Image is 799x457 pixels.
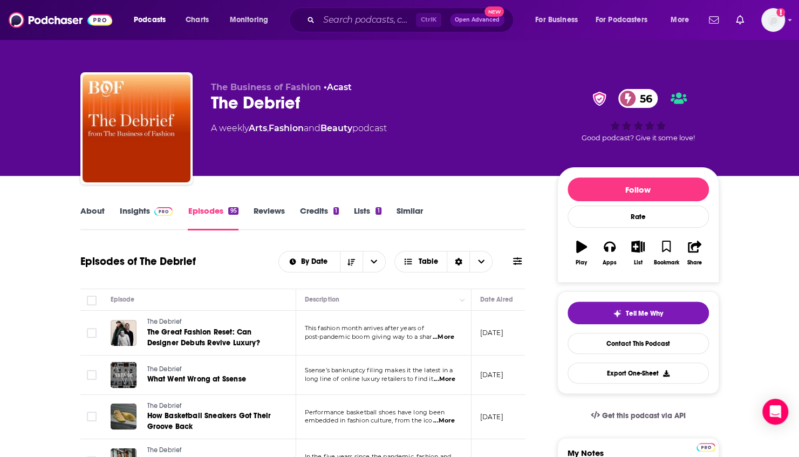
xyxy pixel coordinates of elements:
a: Show notifications dropdown [705,11,723,29]
span: Charts [186,12,209,28]
button: open menu [589,11,663,29]
span: New [484,6,504,17]
button: Show profile menu [761,8,785,32]
span: The Great Fashion Reset: Can Designer Debuts Revive Luxury? [147,328,260,347]
a: Fashion [269,123,304,133]
img: The Debrief [83,74,190,182]
span: What Went Wrong at Ssense [147,374,246,384]
button: Export One-Sheet [568,363,709,384]
input: Search podcasts, credits, & more... [319,11,416,29]
h1: Episodes of The Debrief [80,255,196,268]
div: Rate [568,206,709,228]
span: Ssense’s bankruptcy filing makes it the latest in a [305,366,453,374]
span: More [671,12,689,28]
a: Acast [327,82,352,92]
span: Toggle select row [87,412,97,421]
a: About [80,206,105,230]
a: Podchaser - Follow, Share and Rate Podcasts [9,10,112,30]
button: Apps [596,234,624,272]
span: Logged in as WE_Broadcast [761,8,785,32]
span: By Date [301,258,331,265]
button: tell me why sparkleTell Me Why [568,302,709,324]
a: Arts [249,123,267,133]
span: Table [419,258,438,265]
a: The Debrief [147,401,277,411]
p: [DATE] [480,412,503,421]
img: Podchaser Pro [696,443,715,452]
a: Get this podcast via API [582,403,694,429]
span: ...More [434,375,455,384]
div: Search podcasts, credits, & more... [299,8,524,32]
a: The Debrief [147,317,277,327]
button: Choose View [394,251,493,272]
a: Credits1 [300,206,339,230]
button: Open AdvancedNew [450,13,504,26]
span: The Business of Fashion [211,82,321,92]
span: post-pandemic boom giving way to a shar [305,333,432,340]
button: open menu [528,11,591,29]
a: InsightsPodchaser Pro [120,206,173,230]
button: List [624,234,652,272]
span: How Basketball Sneakers Got Their Groove Back [147,411,271,431]
button: open menu [279,258,340,265]
span: For Podcasters [596,12,647,28]
span: , [267,123,269,133]
a: Show notifications dropdown [732,11,748,29]
span: For Business [535,12,578,28]
span: Tell Me Why [626,309,663,318]
div: Episode [111,293,135,306]
span: The Debrief [147,446,182,454]
img: Podchaser Pro [154,207,173,216]
div: Description [305,293,339,306]
a: Episodes95 [188,206,238,230]
div: 95 [228,207,238,215]
a: The Debrief [147,365,276,374]
h2: Choose List sort [278,251,386,272]
span: Toggle select row [87,328,97,338]
div: Sort Direction [447,251,469,272]
span: This fashion month arrives after years of [305,324,424,332]
span: Podcasts [134,12,166,28]
span: Monitoring [230,12,268,28]
span: Open Advanced [455,17,500,23]
span: Good podcast? Give it some love! [582,134,695,142]
p: [DATE] [480,328,503,337]
svg: Add a profile image [776,8,785,17]
img: verified Badge [589,92,610,106]
button: Bookmark [652,234,680,272]
span: The Debrief [147,318,182,325]
a: Lists1 [354,206,381,230]
button: open menu [363,251,385,272]
a: The Debrief [147,446,277,455]
div: List [634,260,643,266]
div: verified Badge56Good podcast? Give it some love! [557,82,719,149]
a: Charts [179,11,215,29]
div: 1 [375,207,381,215]
a: Reviews [254,206,285,230]
a: How Basketball Sneakers Got Their Groove Back [147,411,277,432]
button: Sort Direction [340,251,363,272]
span: The Debrief [147,365,182,373]
div: Share [687,260,702,266]
span: long line of online luxury retailers to find it [305,375,433,383]
div: Open Intercom Messenger [762,399,788,425]
span: embedded in fashion culture, from the ico [305,417,433,424]
a: Pro website [696,441,715,452]
span: ...More [433,333,454,342]
a: Contact This Podcast [568,333,709,354]
img: User Profile [761,8,785,32]
span: • [324,82,352,92]
img: tell me why sparkle [613,309,622,318]
button: Column Actions [456,294,469,306]
div: Play [576,260,587,266]
span: Toggle select row [87,370,97,380]
span: Ctrl K [416,13,441,27]
a: Beauty [320,123,352,133]
p: [DATE] [480,370,503,379]
div: Bookmark [653,260,679,266]
button: Share [680,234,708,272]
button: open menu [126,11,180,29]
button: Follow [568,178,709,201]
